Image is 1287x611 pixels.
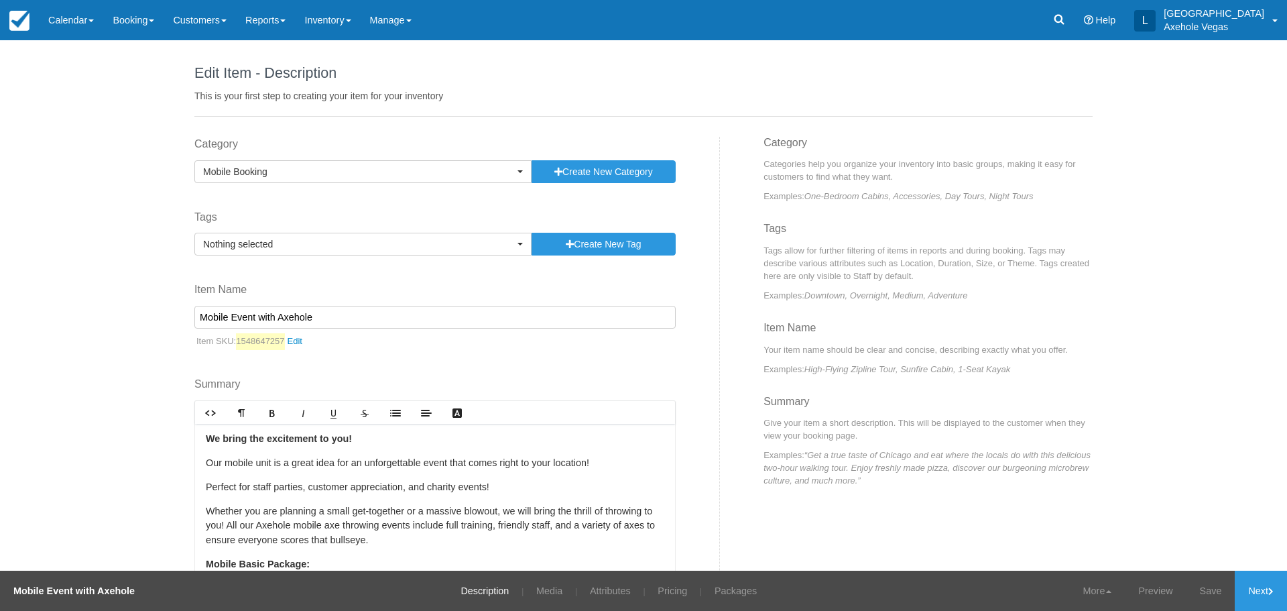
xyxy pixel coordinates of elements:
p: Examples: [763,190,1093,203]
a: Italic [288,402,318,424]
em: Downtown, Overnight, Medium, Adventure [804,290,968,300]
p: This is your first step to creating your item for your inventory [194,89,1093,103]
p: Tags allow for further filtering of items in reports and during booking. Tags may describe variou... [763,244,1093,282]
label: Summary [194,377,676,392]
label: Item Name [194,282,676,298]
p: Your item name should be clear and concise, describing exactly what you offer. [763,343,1093,356]
a: Format [226,402,257,424]
label: Tags [194,210,676,225]
div: L [1134,10,1156,32]
p: Item SKU: [194,333,676,350]
a: Lists [380,402,411,424]
p: Categories help you organize your inventory into basic groups, making it easy for customers to fi... [763,158,1093,183]
button: Nothing selected [194,233,532,256]
p: Axehole Vegas [1164,20,1264,34]
h3: Tags [763,223,1093,244]
p: Give your item a short description. This will be displayed to the customer when they view your bo... [763,416,1093,442]
em: One-Bedroom Cabins, Accessories, Day Tours, Night Tours [804,191,1034,201]
a: Packages [704,571,767,611]
a: More [1070,571,1125,611]
a: HTML [195,402,226,424]
a: Media [526,571,572,611]
p: Examples: [763,363,1093,376]
a: Next [1235,571,1287,611]
img: checkfront-main-nav-mini-logo.png [9,11,29,31]
strong: Mobile Event with Axehole [13,586,135,596]
p: Whether you are planning a small get-together or a massive blowout, we will bring the thrill of t... [206,504,664,548]
strong: Mobile Basic Package: [206,559,310,569]
p: Our mobile unit is a great idea for an unforgettable event that comes right to your location! [206,456,664,471]
a: Strikethrough [349,402,380,424]
span: Help [1096,15,1116,25]
a: Description [450,571,519,611]
strong: We bring the excitement to you! [206,433,352,444]
i: Help [1084,15,1093,25]
a: Preview [1125,571,1186,611]
input: Enter a new Item Name [194,306,676,329]
h3: Summary [763,396,1093,417]
a: 1548647257 [236,333,308,350]
a: Attributes [580,571,641,611]
em: High-Flying Zipline Tour, Sunfire Cabin, 1-Seat Kayak [804,364,1010,374]
p: [GEOGRAPHIC_DATA] [1164,7,1264,20]
span: Mobile Booking [203,165,514,178]
button: Mobile Booking [194,160,532,183]
a: Align [411,402,442,424]
a: Save [1186,571,1235,611]
p: Examples: [763,289,1093,302]
label: Category [194,137,676,152]
h3: Category [763,137,1093,158]
h3: Item Name [763,322,1093,343]
button: Create New Category [532,160,676,183]
a: Text Color [442,402,473,424]
button: Create New Tag [532,233,676,256]
a: Bold [257,402,288,424]
span: Nothing selected [203,237,514,251]
em: “Get a true taste of Chicago and eat where the locals do with this delicious two-hour walking tou... [763,450,1091,486]
a: Pricing [648,571,697,611]
h1: Edit Item - Description [194,65,1093,81]
p: Examples: [763,449,1093,487]
p: Perfect for staff parties, customer appreciation, and charity events! [206,480,664,495]
a: Underline [318,402,349,424]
